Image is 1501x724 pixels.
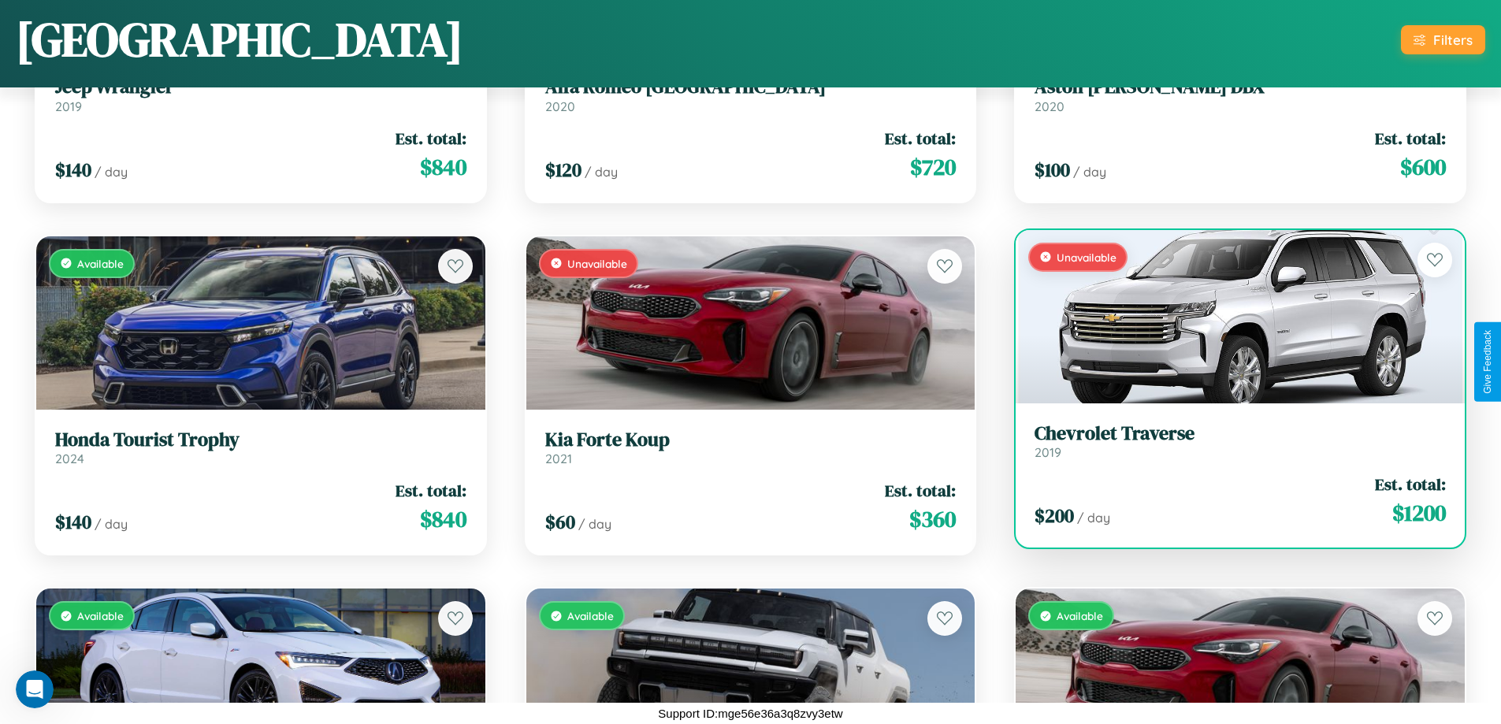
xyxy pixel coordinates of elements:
[55,509,91,535] span: $ 140
[55,76,466,114] a: Jeep Wrangler2019
[77,609,124,622] span: Available
[1035,98,1064,114] span: 2020
[95,164,128,180] span: / day
[1073,164,1106,180] span: / day
[1375,473,1446,496] span: Est. total:
[885,479,956,502] span: Est. total:
[545,429,957,467] a: Kia Forte Koup2021
[1400,151,1446,183] span: $ 600
[1035,76,1446,114] a: Aston [PERSON_NAME] DBX2020
[1401,25,1485,54] button: Filters
[77,257,124,270] span: Available
[545,451,572,466] span: 2021
[420,151,466,183] span: $ 840
[1057,251,1116,264] span: Unavailable
[545,157,581,183] span: $ 120
[1035,157,1070,183] span: $ 100
[55,76,466,98] h3: Jeep Wrangler
[16,670,54,708] iframe: Intercom live chat
[1035,422,1446,445] h3: Chevrolet Traverse
[567,257,627,270] span: Unavailable
[95,516,128,532] span: / day
[55,451,84,466] span: 2024
[1375,127,1446,150] span: Est. total:
[1035,503,1074,529] span: $ 200
[545,509,575,535] span: $ 60
[545,98,575,114] span: 2020
[578,516,611,532] span: / day
[16,7,463,72] h1: [GEOGRAPHIC_DATA]
[396,127,466,150] span: Est. total:
[55,98,82,114] span: 2019
[55,429,466,467] a: Honda Tourist Trophy2024
[1035,444,1061,460] span: 2019
[545,76,957,98] h3: Alfa Romeo [GEOGRAPHIC_DATA]
[1482,330,1493,394] div: Give Feedback
[55,429,466,451] h3: Honda Tourist Trophy
[909,503,956,535] span: $ 360
[1035,422,1446,461] a: Chevrolet Traverse2019
[910,151,956,183] span: $ 720
[55,157,91,183] span: $ 140
[1035,76,1446,98] h3: Aston [PERSON_NAME] DBX
[545,429,957,451] h3: Kia Forte Koup
[885,127,956,150] span: Est. total:
[585,164,618,180] span: / day
[1057,609,1103,622] span: Available
[567,609,614,622] span: Available
[1433,32,1473,48] div: Filters
[658,703,842,724] p: Support ID: mge56e36a3q8zvy3etw
[396,479,466,502] span: Est. total:
[420,503,466,535] span: $ 840
[1077,510,1110,525] span: / day
[1392,497,1446,529] span: $ 1200
[545,76,957,114] a: Alfa Romeo [GEOGRAPHIC_DATA]2020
